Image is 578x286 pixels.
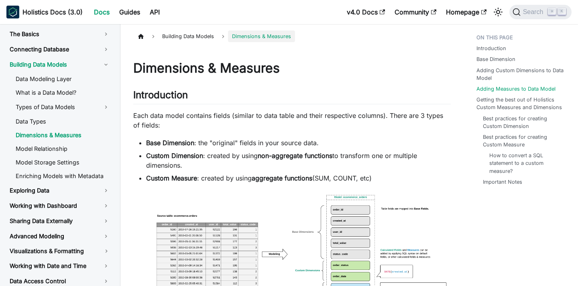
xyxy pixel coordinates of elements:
li: : created by using to transform one or multiple dimensions. [146,151,451,170]
a: Enriching Models with Metadata [9,170,116,182]
a: Types of Data Models [9,100,116,114]
a: Adding Measures to Data Model [476,85,556,93]
a: Community [390,6,441,18]
a: How to convert a SQL statement to a custom measure? [489,152,562,175]
a: Guides [114,6,145,18]
a: Connecting Database [3,43,116,56]
li: : the "original" fields in your source data. [146,138,451,148]
strong: aggregate functions [252,174,312,182]
li: : created by using (SUM, COUNT, etc) [146,173,451,183]
a: Adding Custom Dimensions to Data Model [476,67,568,82]
button: Search [509,5,572,19]
b: Holistics Docs (3.0) [22,7,83,17]
img: Holistics [6,6,19,18]
strong: Custom Measure [146,174,197,182]
a: What is a Data Model? [9,87,116,99]
a: Building Data Models [3,58,116,71]
h2: Introduction [133,89,451,104]
a: Important Notes [483,178,522,186]
strong: Base Dimension [146,139,194,147]
button: Switch between dark and light mode (currently light mode) [492,6,505,18]
strong: Custom Dimension [146,152,203,160]
a: Home page [133,30,149,42]
a: The Basics [3,27,116,41]
nav: Breadcrumbs [133,30,451,42]
h1: Dimensions & Measures [133,60,451,76]
a: Working with Date and Time [3,259,116,273]
a: v4.0 Docs [342,6,390,18]
a: Advanced Modeling [3,229,116,243]
button: Toggle the collapsible sidebar category 'Visualizations & Formatting' [96,245,116,258]
a: Base Dimension [476,55,515,63]
span: Building Data Models [158,30,218,42]
kbd: K [558,8,566,15]
a: Working with Dashboard [3,199,116,213]
a: Dimensions & Measures [9,129,116,141]
span: Search [521,8,548,16]
a: Getting the best out of Holistics Custom Measures and Dimensions [476,96,568,111]
a: Sharing Data Externally [3,214,116,228]
a: Data Types [9,116,116,128]
a: Docs [89,6,114,18]
kbd: ⌘ [548,8,556,15]
span: Dimensions & Measures [228,30,295,42]
a: Visualizations & Formatting [3,245,96,258]
a: Model Storage Settings [9,156,116,168]
strong: non-aggregate functions [258,152,332,160]
a: Data Modeling Layer [9,73,116,85]
a: Exploring Data [3,184,116,197]
a: Model Relationship [9,143,116,155]
p: Each data model contains fields (similar to data table and their respective columns). There are 3... [133,111,451,130]
a: Best practices for creating Custom Measure [483,133,565,148]
a: API [145,6,165,18]
a: Homepage [441,6,491,18]
a: Best practices for creating Custom Dimension [483,115,565,130]
a: HolisticsHolistics Docs (3.0) [6,6,83,18]
a: Introduction [476,45,506,52]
